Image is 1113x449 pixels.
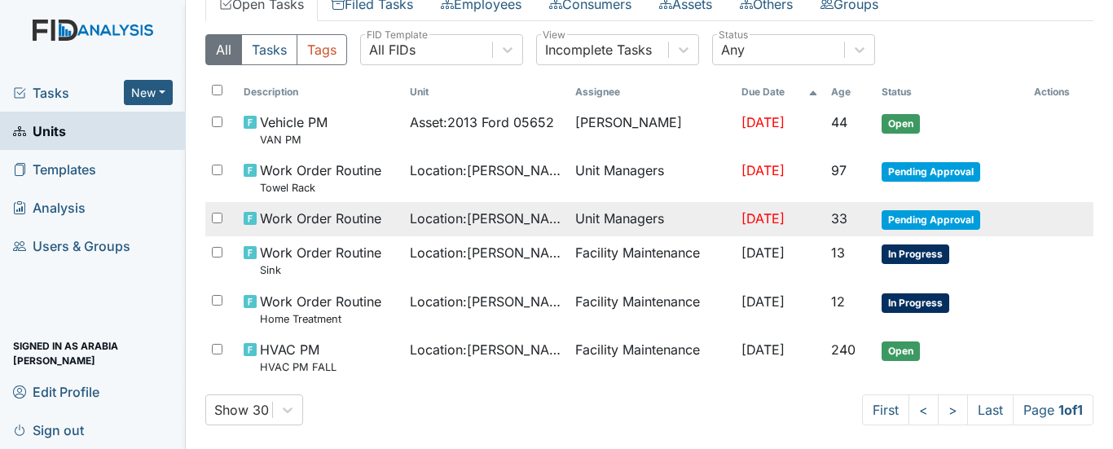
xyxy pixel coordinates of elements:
[908,394,939,425] a: <
[569,333,735,381] td: Facility Maintenance
[260,132,328,147] small: VAN PM
[545,40,652,59] div: Incomplete Tasks
[875,78,1027,106] th: Toggle SortBy
[569,106,735,154] td: [PERSON_NAME]
[831,162,847,178] span: 97
[205,34,242,65] button: All
[260,262,381,278] small: Sink
[237,78,403,106] th: Toggle SortBy
[13,341,173,366] span: Signed in as Arabia [PERSON_NAME]
[882,293,949,313] span: In Progress
[882,244,949,264] span: In Progress
[862,394,1093,425] nav: task-pagination
[741,162,785,178] span: [DATE]
[410,340,563,359] span: Location : [PERSON_NAME] House
[410,112,554,132] span: Asset : 2013 Ford 05652
[862,394,909,425] a: First
[410,292,563,311] span: Location : [PERSON_NAME] House
[205,34,347,65] div: Type filter
[831,244,845,261] span: 13
[13,379,99,404] span: Edit Profile
[882,341,920,361] span: Open
[741,244,785,261] span: [DATE]
[260,209,381,228] span: Work Order Routine
[403,78,570,106] th: Toggle SortBy
[13,83,124,103] a: Tasks
[569,154,735,202] td: Unit Managers
[13,118,66,143] span: Units
[124,80,173,105] button: New
[13,156,96,182] span: Templates
[410,161,563,180] span: Location : [PERSON_NAME] House
[741,293,785,310] span: [DATE]
[967,394,1014,425] a: Last
[735,78,825,106] th: Toggle SortBy
[212,85,222,95] input: Toggle All Rows Selected
[260,180,381,196] small: Towel Rack
[569,285,735,333] td: Facility Maintenance
[831,114,847,130] span: 44
[369,40,416,59] div: All FIDs
[1027,78,1094,106] th: Actions
[1013,394,1093,425] span: Page
[13,195,86,220] span: Analysis
[260,292,381,327] span: Work Order Routine Home Treatment
[241,34,297,65] button: Tasks
[831,341,856,358] span: 240
[569,236,735,284] td: Facility Maintenance
[260,161,381,196] span: Work Order Routine Towel Rack
[741,210,785,227] span: [DATE]
[882,210,980,230] span: Pending Approval
[569,202,735,236] td: Unit Managers
[825,78,875,106] th: Toggle SortBy
[260,311,381,327] small: Home Treatment
[410,243,563,262] span: Location : [PERSON_NAME] House
[938,394,968,425] a: >
[13,233,130,258] span: Users & Groups
[205,34,1093,425] div: Open Tasks
[882,162,980,182] span: Pending Approval
[741,341,785,358] span: [DATE]
[1058,402,1083,418] strong: 1 of 1
[831,293,845,310] span: 12
[410,209,563,228] span: Location : [PERSON_NAME] House
[260,359,337,375] small: HVAC PM FALL
[260,243,381,278] span: Work Order Routine Sink
[741,114,785,130] span: [DATE]
[297,34,347,65] button: Tags
[882,114,920,134] span: Open
[214,400,269,420] div: Show 30
[569,78,735,106] th: Assignee
[260,340,337,375] span: HVAC PM HVAC PM FALL
[831,210,847,227] span: 33
[260,112,328,147] span: Vehicle PM VAN PM
[721,40,745,59] div: Any
[13,417,84,442] span: Sign out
